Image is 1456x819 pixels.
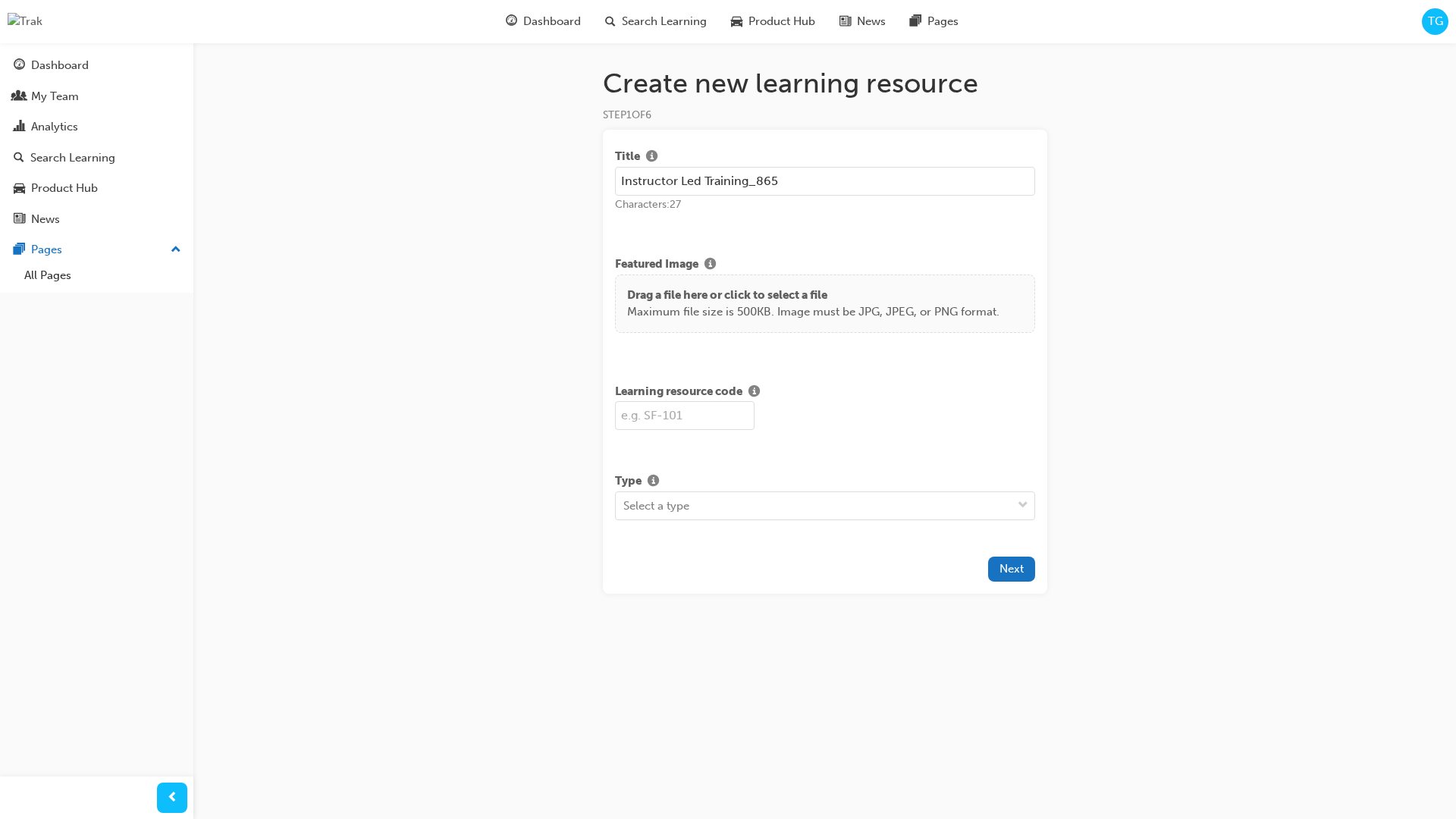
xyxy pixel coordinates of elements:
span: search-icon [605,12,616,31]
img: Trak [8,13,42,30]
span: car-icon [731,12,742,31]
span: Type [615,472,642,491]
div: Dashboard [31,57,89,74]
span: STEP 1 OF 6 [603,108,651,121]
span: info-icon [704,259,716,272]
button: Show info [742,383,766,402]
span: Dashboard [523,13,581,30]
a: search-iconSearch Learning [593,6,719,37]
span: news-icon [839,12,851,31]
div: Drag a file here or click to select a fileMaximum file size is 500KB. Image must be JPG, JPEG, or... [615,275,1035,333]
span: up-icon [171,240,181,260]
div: Search Learning [30,149,115,167]
a: Analytics [6,113,187,141]
span: info-icon [748,386,760,400]
h1: Create new learning resource [603,67,1047,100]
span: chart-icon [14,121,25,134]
button: DashboardMy TeamAnalyticsSearch LearningProduct HubNews [6,49,187,236]
input: e.g. Sales Fundamentals [615,167,1035,196]
button: Pages [6,236,187,264]
p: Drag a file here or click to select a file [627,287,999,304]
span: Featured Image [615,256,698,275]
div: Pages [31,241,62,259]
span: Product Hub [748,13,815,30]
a: pages-iconPages [898,6,971,37]
div: News [31,211,60,228]
span: info-icon [648,475,659,489]
span: down-icon [1018,496,1028,516]
span: people-icon [14,90,25,104]
button: Show info [640,148,664,167]
span: prev-icon [167,789,178,808]
span: Next [999,562,1024,576]
span: Search Learning [622,13,707,30]
a: My Team [6,83,187,111]
button: Show info [698,256,722,275]
a: All Pages [18,264,187,287]
a: Dashboard [6,52,187,80]
span: guage-icon [14,59,25,73]
a: car-iconProduct Hub [719,6,827,37]
a: Search Learning [6,144,187,172]
a: guage-iconDashboard [494,6,593,37]
span: guage-icon [506,12,517,31]
a: Product Hub [6,174,187,202]
span: news-icon [14,213,25,227]
button: TG [1422,8,1448,35]
span: Learning resource code [615,383,742,402]
span: News [857,13,886,30]
div: Product Hub [31,180,98,197]
span: pages-icon [14,243,25,257]
div: My Team [31,88,79,105]
p: Maximum file size is 500KB. Image must be JPG, JPEG, or PNG format. [627,303,999,321]
button: Next [988,557,1035,582]
span: Characters: 27 [615,198,681,211]
a: news-iconNews [827,6,898,37]
div: Analytics [31,118,78,136]
span: car-icon [14,182,25,196]
a: News [6,206,187,234]
input: e.g. SF-101 [615,401,755,430]
span: pages-icon [910,12,921,31]
span: info-icon [646,151,657,165]
button: Show info [642,472,665,491]
span: search-icon [14,152,24,165]
span: Pages [927,13,959,30]
span: Title [615,148,640,167]
span: TG [1428,13,1443,30]
div: Select a type [623,497,689,514]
